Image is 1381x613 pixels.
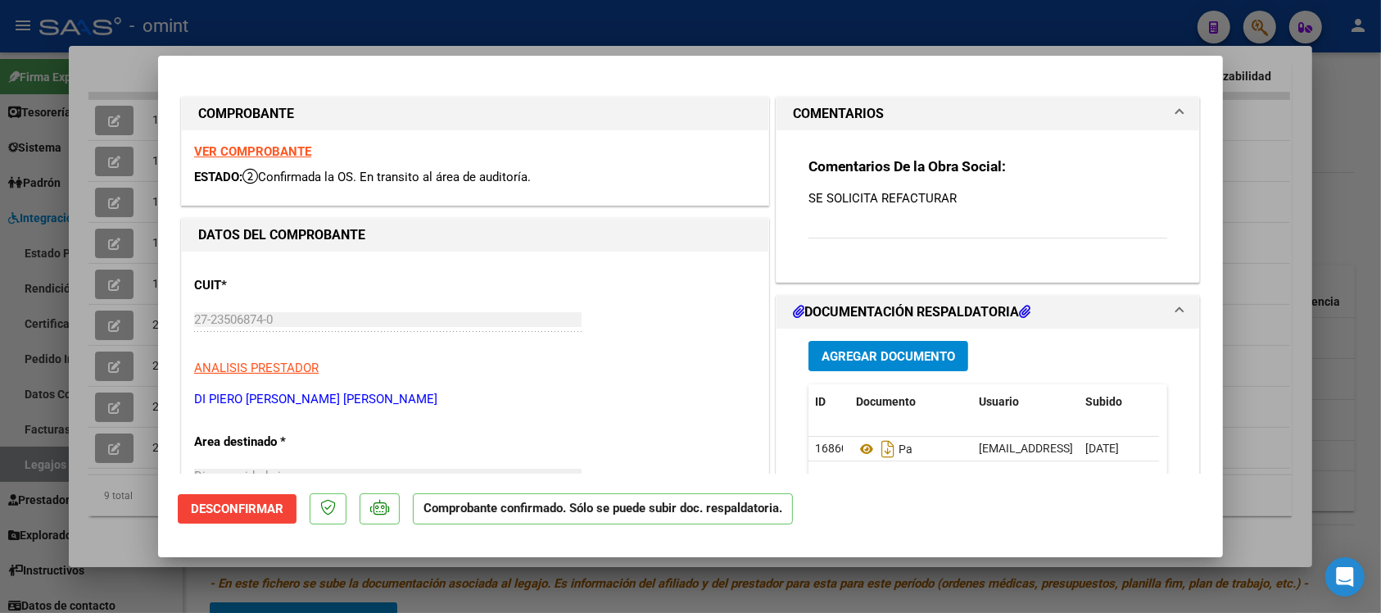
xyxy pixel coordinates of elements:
[242,170,531,184] span: Confirmada la OS. En transito al área de auditoría.
[856,443,912,456] span: Pa
[198,106,294,121] strong: COMPROBANTE
[972,384,1079,420] datatable-header-cell: Usuario
[777,130,1199,282] div: COMENTARIOS
[198,227,365,243] strong: DATOS DEL COMPROBANTE
[822,349,955,364] span: Agregar Documento
[194,469,339,484] span: Discapacidad sin recupero
[178,494,297,524] button: Desconfirmar
[979,442,1347,455] span: [EMAIL_ADDRESS][DOMAIN_NAME] - [PERSON_NAME] [PERSON_NAME]
[777,98,1199,130] mat-expansion-panel-header: COMENTARIOS
[777,296,1199,329] mat-expansion-panel-header: DOCUMENTACIÓN RESPALDATORIA
[877,436,899,462] i: Descargar documento
[194,170,242,184] span: ESTADO:
[1079,384,1161,420] datatable-header-cell: Subido
[808,341,968,371] button: Agregar Documento
[1085,395,1122,408] span: Subido
[808,189,1167,207] p: SE SOLICITA REFACTURAR
[808,384,849,420] datatable-header-cell: ID
[849,384,972,420] datatable-header-cell: Documento
[793,104,884,124] h1: COMENTARIOS
[815,395,826,408] span: ID
[1325,557,1365,597] div: Open Intercom Messenger
[194,361,319,375] span: ANALISIS PRESTADOR
[979,395,1019,408] span: Usuario
[815,442,848,455] span: 16860
[194,276,363,295] p: CUIT
[194,390,756,409] p: DI PIERO [PERSON_NAME] [PERSON_NAME]
[191,502,283,516] span: Desconfirmar
[808,158,1006,175] strong: Comentarios De la Obra Social:
[856,395,916,408] span: Documento
[1085,442,1119,455] span: [DATE]
[194,144,311,159] a: VER COMPROBANTE
[413,493,793,525] p: Comprobante confirmado. Sólo se puede subir doc. respaldatoria.
[793,302,1030,322] h1: DOCUMENTACIÓN RESPALDATORIA
[194,433,363,452] p: Area destinado *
